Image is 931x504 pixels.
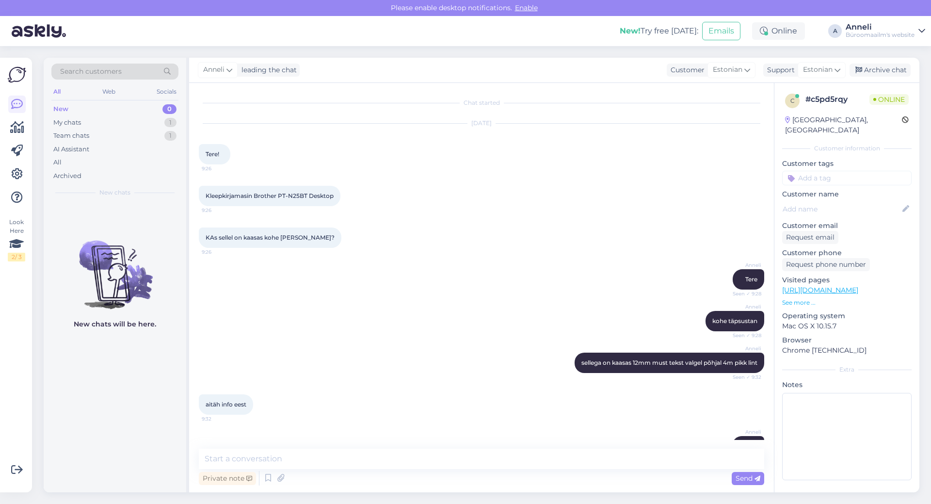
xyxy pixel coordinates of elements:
button: Emails [702,22,740,40]
div: New [53,104,68,114]
a: [URL][DOMAIN_NAME] [782,286,858,294]
p: New chats will be here. [74,319,156,329]
p: See more ... [782,298,912,307]
div: Anneli [846,23,915,31]
div: # c5pd5rqy [805,94,869,105]
img: No chats [44,223,186,310]
div: Socials [155,85,178,98]
span: Tere! [206,150,219,158]
span: kohe täpsustan [712,317,757,325]
p: Customer tags [782,159,912,169]
span: Seen ✓ 9:28 [725,332,761,339]
span: Anneli [725,303,761,310]
p: Mac OS X 10.15.7 [782,321,912,331]
div: Web [100,85,117,98]
div: 1 [164,118,177,128]
div: Customer information [782,144,912,153]
span: Estonian [713,65,742,75]
span: Estonian [803,65,833,75]
input: Add name [783,204,900,214]
div: 2 / 3 [8,253,25,261]
div: 0 [162,104,177,114]
p: Chrome [TECHNICAL_ID] [782,345,912,356]
div: Archive chat [850,64,911,77]
div: 1 [164,131,177,141]
div: Büroomaailm's website [846,31,915,39]
span: Kleepkirjamasin Brother PT-N25BT Desktop [206,192,334,199]
b: New! [620,26,641,35]
span: Anneli [203,65,225,75]
div: Request phone number [782,258,870,271]
div: Try free [DATE]: [620,25,698,37]
div: All [51,85,63,98]
span: Seen ✓ 9:28 [725,290,761,297]
p: Operating system [782,311,912,321]
p: Customer phone [782,248,912,258]
p: Customer name [782,189,912,199]
div: [GEOGRAPHIC_DATA], [GEOGRAPHIC_DATA] [785,115,902,135]
span: Anneli [725,345,761,352]
span: 9:26 [202,207,238,214]
span: Tere [745,276,757,283]
div: A [828,24,842,38]
span: sellega on kaasas 12mm must tekst valgel põhjal 4m pikk lint [581,359,757,366]
div: Extra [782,365,912,374]
div: [DATE] [199,119,764,128]
span: Anneli [725,261,761,269]
div: Online [752,22,805,40]
div: Team chats [53,131,89,141]
div: leading the chat [238,65,297,75]
div: My chats [53,118,81,128]
input: Add a tag [782,171,912,185]
p: Visited pages [782,275,912,285]
p: Customer email [782,221,912,231]
div: Support [763,65,795,75]
div: All [53,158,62,167]
span: KAs sellel on kaasas kohe [PERSON_NAME]? [206,234,335,241]
div: Request email [782,231,838,244]
div: AI Assistant [53,145,89,154]
span: c [790,97,795,104]
span: Online [869,94,909,105]
span: 9:26 [202,165,238,172]
span: New chats [99,188,130,197]
div: Customer [667,65,705,75]
span: 9:32 [202,415,238,423]
p: Browser [782,335,912,345]
span: 9:26 [202,248,238,256]
p: Notes [782,380,912,390]
a: AnneliBüroomaailm's website [846,23,925,39]
span: Anneli [725,428,761,436]
span: Enable [512,3,541,12]
span: Search customers [60,66,122,77]
span: Send [736,474,760,483]
div: Look Here [8,218,25,261]
span: Seen ✓ 9:32 [725,374,761,381]
div: Chat started [199,98,764,107]
div: Archived [53,171,81,181]
span: aitäh info eest [206,401,246,408]
img: Askly Logo [8,65,26,84]
div: Private note [199,472,256,485]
